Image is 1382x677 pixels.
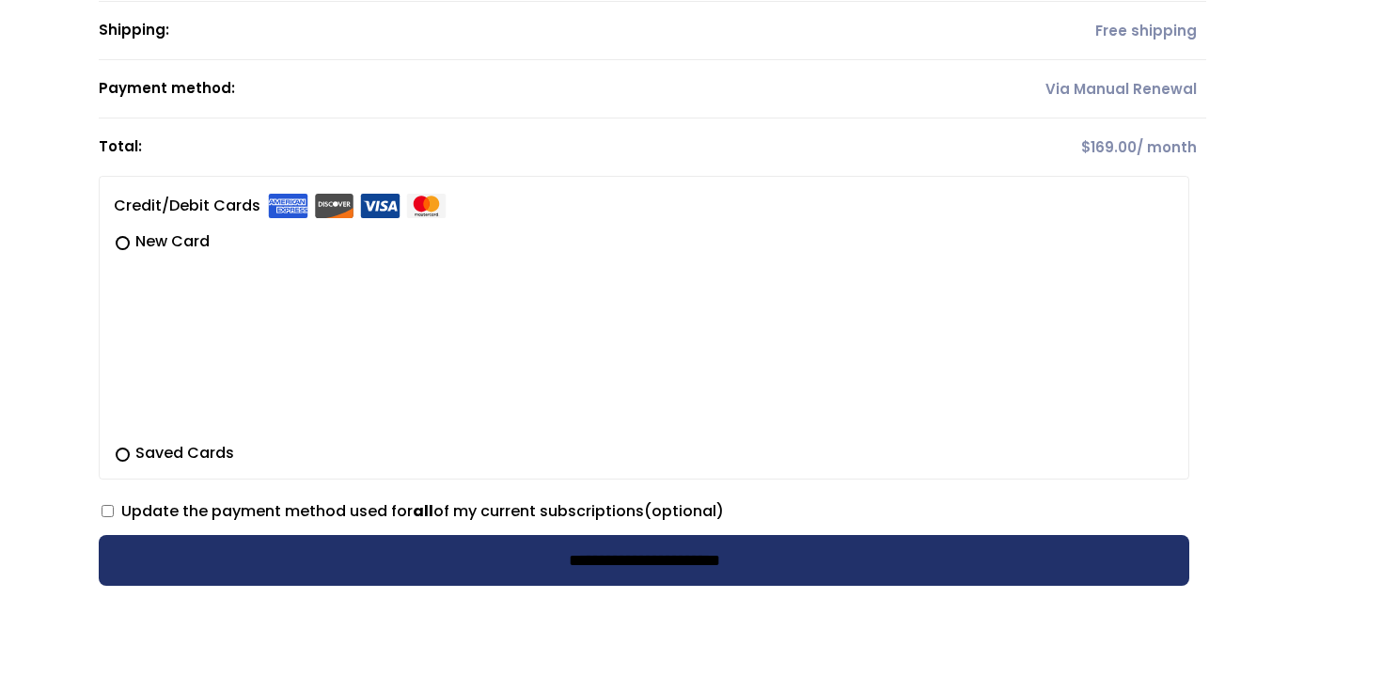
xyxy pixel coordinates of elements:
label: New Card [114,230,1174,253]
span: (optional) [644,500,724,522]
img: Mastercard [406,194,447,218]
strong: all [413,500,433,522]
label: Credit/Debit Cards [114,191,447,221]
iframe: Secure payment input frame [110,249,1170,431]
label: Update the payment method used for of my current subscriptions [102,500,724,522]
img: Visa [360,194,400,218]
input: Update the payment method used forallof my current subscriptions(optional) [102,505,114,517]
th: Shipping: [99,2,829,60]
th: Payment method: [99,60,829,118]
span: $ [1081,137,1091,157]
td: Free shipping [829,2,1206,60]
label: Saved Cards [114,442,1174,464]
img: Discover [314,194,354,218]
span: 169.00 [1081,137,1137,157]
img: Amex [268,194,308,218]
th: Total: [99,118,829,176]
td: / month [829,118,1206,176]
td: Via Manual Renewal [829,60,1206,118]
